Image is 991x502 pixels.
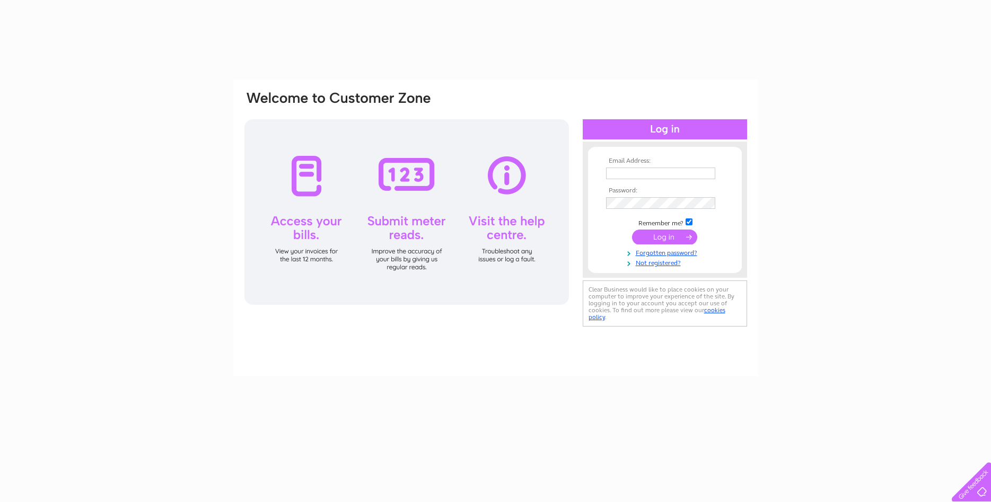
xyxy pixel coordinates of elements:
[632,230,697,244] input: Submit
[583,280,747,327] div: Clear Business would like to place cookies on your computer to improve your experience of the sit...
[603,187,726,195] th: Password:
[603,157,726,165] th: Email Address:
[606,247,726,257] a: Forgotten password?
[589,306,725,321] a: cookies policy
[603,217,726,227] td: Remember me?
[606,257,726,267] a: Not registered?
